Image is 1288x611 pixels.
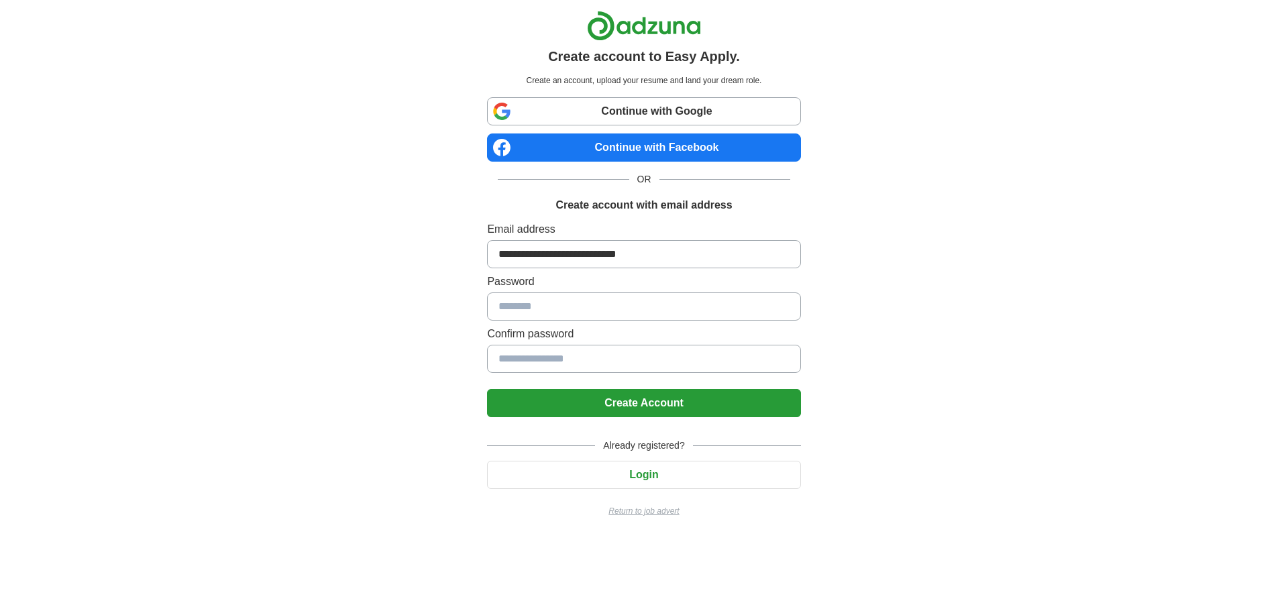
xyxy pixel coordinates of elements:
[487,274,800,290] label: Password
[487,221,800,237] label: Email address
[629,172,659,186] span: OR
[487,461,800,489] button: Login
[548,46,740,66] h1: Create account to Easy Apply.
[487,469,800,480] a: Login
[587,11,701,41] img: Adzuna logo
[555,197,732,213] h1: Create account with email address
[487,97,800,125] a: Continue with Google
[487,133,800,162] a: Continue with Facebook
[487,389,800,417] button: Create Account
[487,505,800,517] a: Return to job advert
[595,439,692,453] span: Already registered?
[490,74,798,87] p: Create an account, upload your resume and land your dream role.
[487,326,800,342] label: Confirm password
